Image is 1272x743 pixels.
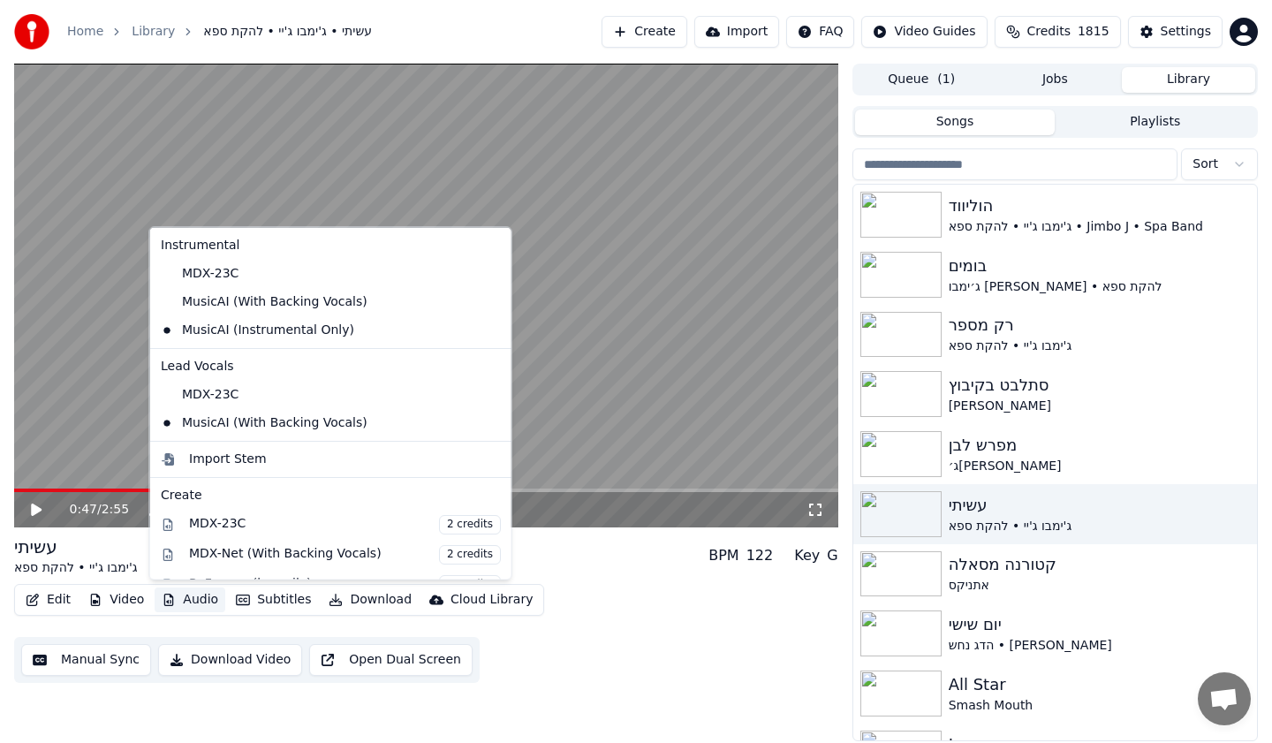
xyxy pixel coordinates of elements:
[161,486,501,504] div: Create
[949,697,1250,715] div: Smash Mouth
[438,544,500,564] span: 2 credits
[154,408,481,436] div: MusicAI (With Backing Vocals)
[708,545,738,566] div: BPM
[70,501,97,519] span: 0:47
[949,552,1250,577] div: קטורנה מסאלה
[855,67,988,93] button: Queue
[14,535,138,559] div: עשיתי
[1198,672,1251,725] div: Open chat
[1078,23,1109,41] span: 1815
[67,23,372,41] nav: breadcrumb
[154,231,508,260] div: Instrumental
[855,110,1056,135] button: Songs
[949,313,1250,337] div: רק מספר
[189,574,501,594] div: RoFormer (becruily)
[154,380,481,408] div: MDX-23C
[827,545,837,566] div: G
[158,644,302,676] button: Download Video
[132,23,175,41] a: Library
[937,71,955,88] span: ( 1 )
[19,588,78,612] button: Edit
[81,588,151,612] button: Video
[70,501,112,519] div: /
[786,16,854,48] button: FAQ
[861,16,987,48] button: Video Guides
[67,23,103,41] a: Home
[995,16,1121,48] button: Credits1815
[949,398,1250,415] div: [PERSON_NAME]
[14,559,138,577] div: ג'ימבו ג'יי • להקת ספא
[154,287,481,315] div: MusicAI (With Backing Vocals)
[602,16,687,48] button: Create
[102,501,129,519] span: 2:55
[949,672,1250,697] div: All Star
[229,588,318,612] button: Subtitles
[949,278,1250,296] div: ג׳ימבו [PERSON_NAME] • להקת ספא
[949,254,1250,278] div: בומים
[189,450,267,467] div: Import Stem
[450,591,533,609] div: Cloud Library
[438,574,500,594] span: 2 credits
[1027,23,1071,41] span: Credits
[155,588,225,612] button: Audio
[694,16,779,48] button: Import
[309,644,473,676] button: Open Dual Screen
[949,433,1250,458] div: מפרש לבן
[154,352,508,380] div: Lead Vocals
[438,514,500,534] span: 2 credits
[949,458,1250,475] div: ג׳[PERSON_NAME]
[189,544,501,564] div: MDX-Net (With Backing Vocals)
[794,545,820,566] div: Key
[1055,110,1255,135] button: Playlists
[949,612,1250,637] div: יום שישי
[988,67,1122,93] button: Jobs
[949,193,1250,218] div: הוליווד
[154,315,481,344] div: MusicAI (Instrumental Only)
[949,637,1250,655] div: הדג נחש • [PERSON_NAME]
[1161,23,1211,41] div: Settings
[203,23,372,41] span: עשיתי • ג'ימבו ג'יי • להקת ספא
[949,518,1250,535] div: ג'ימבו ג'יי • להקת ספא
[949,373,1250,398] div: סתלבט בקיבוץ
[1128,16,1223,48] button: Settings
[949,218,1250,236] div: ג'ימבו ג'יי • להקת ספא • Jimbo J • Spa Band
[949,337,1250,355] div: ג'ימבו ג'יי • להקת ספא
[949,577,1250,595] div: אתניקס
[746,545,774,566] div: 122
[189,514,501,534] div: MDX-23C
[1192,155,1218,173] span: Sort
[14,14,49,49] img: youka
[322,588,419,612] button: Download
[949,493,1250,518] div: עשיתי
[1122,67,1255,93] button: Library
[154,259,481,287] div: MDX-23C
[21,644,151,676] button: Manual Sync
